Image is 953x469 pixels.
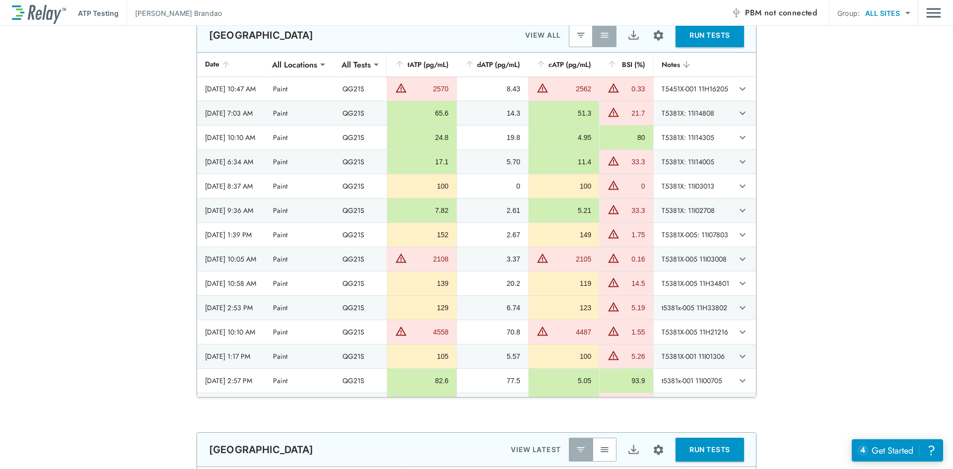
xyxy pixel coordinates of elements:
button: Main menu [926,3,941,22]
button: expand row [734,275,751,292]
div: 2108 [409,254,448,264]
button: expand row [734,251,751,268]
img: Warning [537,325,548,337]
div: tATP (pg/mL) [395,59,448,70]
img: Warning [608,179,619,191]
td: t5381x-001 11I00705 [653,369,734,393]
img: Warning [608,228,619,240]
button: Export [621,23,645,47]
td: Paint [265,101,334,125]
div: 2105 [551,254,591,264]
div: 100 [537,181,591,191]
div: [DATE] 1:17 PM [205,351,257,361]
button: expand row [734,348,751,365]
div: 2.67 [465,230,520,240]
td: QG21S [335,247,387,271]
div: 80 [608,133,645,142]
div: 152 [395,230,448,240]
img: Settings Icon [652,29,665,42]
div: 5.19 [622,303,645,313]
div: [DATE] 10:47 AM [205,84,257,94]
img: Latest [576,445,586,455]
div: 33.3 [622,157,645,167]
p: VIEW ALL [525,29,561,41]
div: 5.05 [537,376,591,386]
img: Warning [395,82,407,94]
div: dATP (pg/mL) [465,59,520,70]
div: cATP (pg/mL) [536,59,591,70]
img: Export Icon [627,29,640,42]
div: 0.16 [622,254,645,264]
button: expand row [734,202,751,219]
div: 0.33 [622,84,645,94]
td: QG21S [335,199,387,222]
td: t5381x-005 11H33802 [653,296,734,320]
img: Offline Icon [731,8,741,18]
div: 0 [622,181,645,191]
div: 5.70 [465,157,520,167]
div: 6.74 [465,303,520,313]
span: not connected [764,7,817,18]
p: [GEOGRAPHIC_DATA] [209,29,314,41]
td: QG21S [335,150,387,174]
img: Warning [608,301,619,313]
div: [DATE] 10:10 AM [205,133,257,142]
img: Warning [608,203,619,215]
button: expand row [734,299,751,316]
td: T5381X: 11I14305 [653,126,734,149]
div: 70.8 [465,327,520,337]
td: QG21S [335,320,387,344]
div: 11.4 [537,157,591,167]
div: All Locations [265,55,324,74]
div: Notes [662,59,726,70]
img: Latest [576,30,586,40]
div: 33.3 [622,205,645,215]
iframe: Resource center [852,439,943,462]
img: Warning [608,276,619,288]
div: 1.55 [622,327,645,337]
td: Paint [265,271,334,295]
div: [DATE] 9:36 AM [205,205,257,215]
span: PBM [745,6,817,20]
div: 1.75 [622,230,645,240]
p: VIEW LATEST [511,444,561,456]
div: 129 [395,303,448,313]
button: expand row [734,372,751,389]
div: 24.8 [395,133,448,142]
td: Paint [265,223,334,247]
div: 65.6 [395,108,448,118]
div: 21.7 [622,108,645,118]
div: 139 [395,278,448,288]
div: All Tests [335,55,378,74]
td: T5381X: 11I02708 [653,199,734,222]
img: Warning [537,252,548,264]
div: 77.5 [465,376,520,386]
div: 0 [465,181,520,191]
td: QG21S [335,174,387,198]
td: Paint [265,369,334,393]
img: Warning [608,106,619,118]
td: T5381X-005: 11I07803 [653,223,734,247]
div: 4487 [551,327,591,337]
img: Warning [395,325,407,337]
div: [DATE] 10:58 AM [205,278,257,288]
img: Drawer Icon [926,3,941,22]
td: Paint [265,77,334,101]
td: Paint [265,150,334,174]
div: 2562 [551,84,591,94]
img: Warning [608,82,619,94]
div: 17.1 [395,157,448,167]
img: Warning [608,252,619,264]
div: 3.37 [465,254,520,264]
img: Settings Icon [652,444,665,456]
div: 4.95 [537,133,591,142]
td: Paint [265,393,334,417]
div: 4558 [409,327,448,337]
div: 119 [537,278,591,288]
button: expand row [734,153,751,170]
div: [DATE] 2:53 PM [205,303,257,313]
td: QG21S [335,101,387,125]
div: 19.8 [465,133,520,142]
p: [PERSON_NAME] Brandao [135,8,222,18]
td: QG21S [335,344,387,368]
